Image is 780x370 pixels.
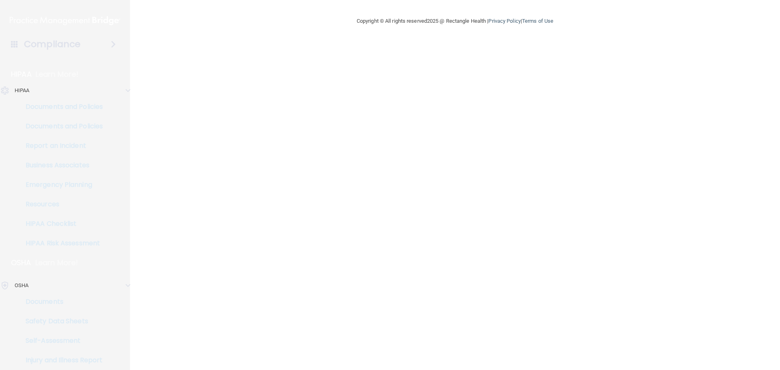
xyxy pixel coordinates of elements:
p: Documents and Policies [5,103,116,111]
p: Resources [5,200,116,208]
p: HIPAA Risk Assessment [5,239,116,247]
div: Copyright © All rights reserved 2025 @ Rectangle Health | | [307,8,603,34]
p: Emergency Planning [5,181,116,189]
p: Documents and Policies [5,122,116,130]
p: Business Associates [5,161,116,169]
p: Documents [5,298,116,306]
p: HIPAA [15,86,30,95]
img: PMB logo [10,13,120,29]
p: Learn More! [36,69,79,79]
a: Privacy Policy [488,18,520,24]
p: OSHA [15,281,28,290]
p: HIPAA [11,69,32,79]
p: HIPAA Checklist [5,220,116,228]
p: Safety Data Sheets [5,317,116,325]
p: Learn More! [35,258,78,268]
p: Self-Assessment [5,337,116,345]
p: Injury and Illness Report [5,356,116,364]
h4: Compliance [24,39,80,50]
p: OSHA [11,258,31,268]
p: Report an Incident [5,142,116,150]
a: Terms of Use [522,18,553,24]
